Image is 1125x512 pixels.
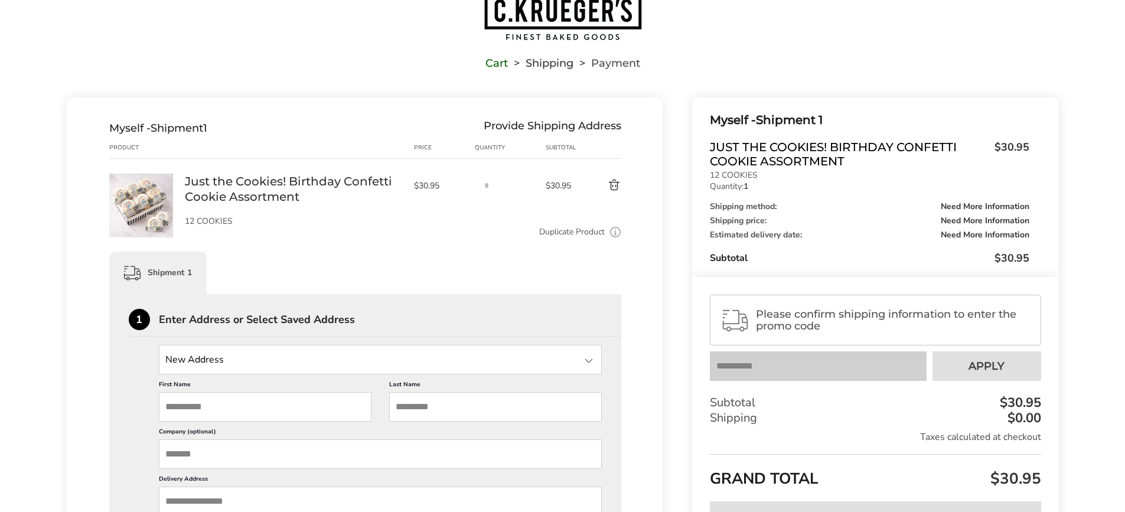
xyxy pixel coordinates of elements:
[710,182,1029,191] p: Quantity:
[546,143,580,152] div: Subtotal
[580,178,621,193] button: Delete product
[710,431,1041,443] div: Taxes calculated at checkout
[508,59,573,67] li: Shipping
[710,251,1029,265] div: Subtotal
[475,143,546,152] div: Quantity
[932,351,1041,381] button: Apply
[710,203,1029,211] div: Shipping method:
[109,252,207,294] div: Shipment 1
[203,122,207,135] span: 1
[994,251,1029,265] span: $30.95
[546,180,580,191] span: $30.95
[484,122,621,135] div: Provide Shipping Address
[109,122,151,135] span: Myself -
[159,380,371,392] label: First Name
[129,309,150,330] div: 1
[109,174,173,237] img: Just the Cookies! Birthday Confetti Cookie Assortment
[756,308,1030,332] span: Please confirm shipping information to enter the promo code
[987,468,1041,489] span: $30.95
[710,171,1029,180] p: 12 COOKIES
[185,174,402,204] a: Just the Cookies! Birthday Confetti Cookie Assortment
[710,454,1041,493] div: GRAND TOTAL
[710,140,1029,168] a: Just the Cookies! Birthday Confetti Cookie Assortment$30.95
[710,113,756,127] span: Myself -
[710,110,1029,130] div: Shipment 1
[389,392,602,422] input: Last Name
[744,181,748,192] strong: 1
[969,361,1005,371] span: Apply
[710,140,988,168] span: Just the Cookies! Birthday Confetti Cookie Assortment
[710,410,1041,426] div: Shipping
[539,226,605,239] a: Duplicate Product
[710,231,1029,239] div: Estimated delivery date:
[485,59,508,67] a: Cart
[109,122,207,135] div: Shipment
[414,143,475,152] div: Price
[159,345,602,374] input: State
[710,395,1041,410] div: Subtotal
[591,59,640,67] span: Payment
[159,392,371,422] input: First Name
[159,439,602,469] input: Company
[159,428,602,439] label: Company (optional)
[941,217,1029,225] span: Need More Information
[109,143,185,152] div: Product
[475,174,498,197] input: Quantity input
[159,475,602,487] label: Delivery Address
[159,314,622,325] div: Enter Address or Select Saved Address
[109,173,173,184] a: Just the Cookies! Birthday Confetti Cookie Assortment
[997,396,1041,409] div: $30.95
[941,231,1029,239] span: Need More Information
[710,217,1029,225] div: Shipping price:
[1005,412,1041,425] div: $0.00
[185,217,402,226] p: 12 COOKIES
[989,140,1029,165] span: $30.95
[389,380,602,392] label: Last Name
[941,203,1029,211] span: Need More Information
[414,180,469,191] span: $30.95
